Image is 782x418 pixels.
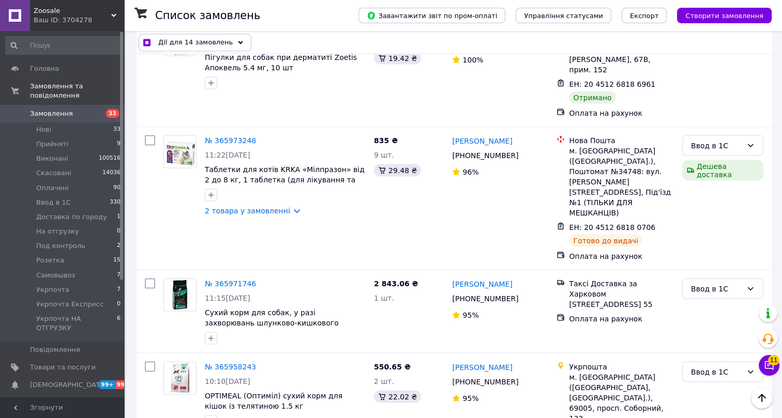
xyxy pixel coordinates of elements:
[524,12,603,20] span: Управління статусами
[367,11,497,20] span: Завантажити звіт по пром-оплаті
[751,387,773,409] button: Наверх
[667,11,772,19] a: Створити замовлення
[677,8,772,23] button: Створити замовлення
[113,125,121,134] span: 33
[30,82,124,100] span: Замовлення та повідомлення
[569,278,673,299] div: Таксі Доставка за Харковом
[569,135,673,145] div: Нова Пошта
[569,33,673,74] div: Софіївська Борщагівка, №7 (до 30 кг): вул. Академіка [PERSON_NAME], 67В, прим. 152
[569,145,673,218] div: м. [GEOGRAPHIC_DATA] ([GEOGRAPHIC_DATA].), Поштомат №34748: вул. [PERSON_NAME][STREET_ADDRESS], П...
[117,212,121,222] span: 1
[691,366,742,377] div: Ввод в 1С
[36,140,68,149] span: Прийняті
[30,380,107,390] span: [DEMOGRAPHIC_DATA]
[452,151,518,159] span: [PHONE_NUMBER]
[36,125,51,134] span: Нові
[163,361,197,394] a: Фото товару
[569,223,655,231] span: ЕН: 20 4512 6818 0706
[569,107,673,118] div: Оплата на рахунок
[117,140,121,149] span: 9
[117,227,121,236] span: 0
[452,294,518,302] span: [PHONE_NUMBER]
[164,278,196,311] img: Фото товару
[205,362,256,370] a: № 365958243
[452,377,518,385] span: [PHONE_NUMBER]
[164,362,196,394] img: Фото товару
[102,168,121,178] span: 14036
[205,165,365,194] a: Таблетки для котів KRKA «Мілпразон» від 2 до 8 кг, 1 таблетка (для лікування та профілактики гель...
[682,160,763,180] div: Дешева доставка
[117,271,121,280] span: 7
[462,394,478,402] span: 95%
[5,36,122,55] input: Пошук
[374,377,394,385] span: 2 шт.
[569,361,673,371] div: Укрпошта
[163,278,197,311] a: Фото товару
[117,314,121,333] span: 6
[30,109,73,118] span: Замовлення
[691,140,742,151] div: Ввод в 1С
[164,135,196,167] img: Фото товару
[36,227,79,236] span: На отгрузку
[34,16,124,25] div: Ваш ID: 3704278
[106,109,119,118] span: 33
[36,212,107,222] span: Доставка по городу
[98,380,115,389] span: 99+
[205,293,250,302] span: 11:15[DATE]
[569,313,673,323] div: Оплата на рахунок
[163,135,197,168] a: Фото товару
[622,8,667,23] button: Експорт
[36,285,69,295] span: Укрпочта
[30,345,80,354] span: Повідомлення
[205,391,342,410] a: OPTIMEAL (Оптиміл) сухий корм для кішок із телятиною 1.5 кг
[569,299,673,309] div: [STREET_ADDRESS] 55
[113,256,121,265] span: 15
[36,183,69,193] span: Оплачені
[685,12,763,20] span: Створити замовлення
[205,150,250,159] span: 11:22[DATE]
[36,198,71,207] span: Ввод в 1С
[462,311,478,319] span: 95%
[374,279,418,287] span: 2 843.06 ₴
[205,136,256,144] a: № 365973248
[205,279,256,287] a: № 365971746
[374,164,421,176] div: 29.48 ₴
[34,6,111,16] span: Zoosale
[30,64,59,73] span: Головна
[374,293,394,302] span: 1 шт.
[358,8,505,23] button: Завантажити звіт по пром-оплаті
[462,55,483,64] span: 100%
[768,355,779,365] span: 11
[452,362,512,372] a: [PERSON_NAME]
[36,314,117,333] span: Укрпочта НА ОТГРУЗКУ
[36,256,64,265] span: Розетка
[117,300,121,309] span: 0
[155,9,260,22] h1: Список замовлень
[36,154,68,163] span: Виконані
[452,278,512,289] a: [PERSON_NAME]
[569,91,615,103] div: Отримано
[99,154,121,163] span: 100516
[36,271,75,280] span: Самовывоз
[205,308,360,347] a: Сухий корм для собак, у разі захворювань шлунково-кишкового тракту Pro Plan Veterinary Gastrointe...
[374,52,421,64] div: 19.42 ₴
[374,136,398,144] span: 835 ₴
[205,377,250,385] span: 10:10[DATE]
[36,241,85,251] span: Под контроль
[158,37,233,48] span: Дії для 14 замовлень
[110,198,121,207] span: 330
[205,206,290,214] a: 2 товара у замовленні
[115,380,132,389] span: 99+
[117,241,121,251] span: 2
[569,80,655,88] span: ЕН: 20 4512 6818 6961
[374,362,411,370] span: 550.65 ₴
[569,234,642,246] div: Готово до видачі
[516,8,611,23] button: Управління статусами
[374,150,394,159] span: 9 шт.
[36,300,103,309] span: Укрпочта Експресс
[630,12,659,20] span: Експорт
[569,251,673,261] div: Оплата на рахунок
[113,183,121,193] span: 90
